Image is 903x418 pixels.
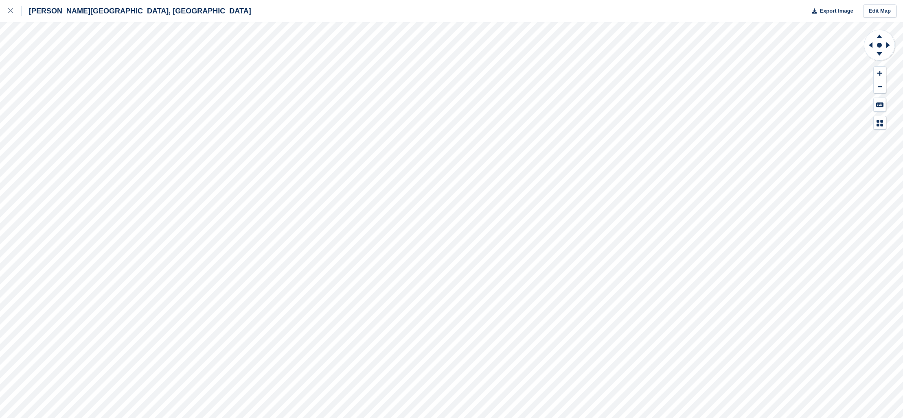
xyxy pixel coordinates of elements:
[863,4,896,18] a: Edit Map
[874,80,886,94] button: Zoom Out
[874,116,886,130] button: Map Legend
[820,7,853,15] span: Export Image
[874,98,886,111] button: Keyboard Shortcuts
[874,67,886,80] button: Zoom In
[807,4,853,18] button: Export Image
[22,6,251,16] div: [PERSON_NAME][GEOGRAPHIC_DATA], [GEOGRAPHIC_DATA]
